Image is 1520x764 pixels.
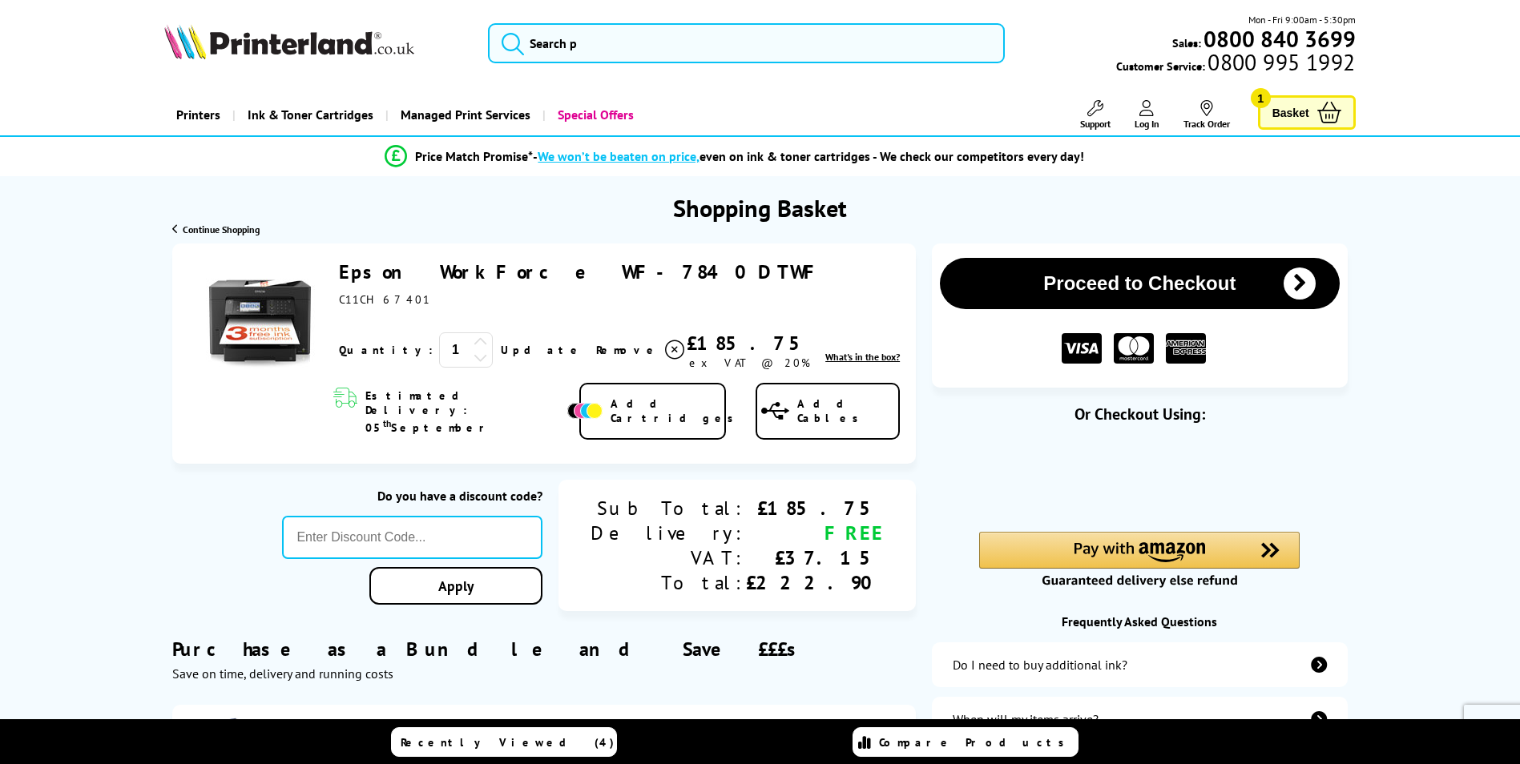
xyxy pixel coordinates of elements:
[172,665,916,682] div: Save on time, delivery and running costs
[538,148,700,164] span: We won’t be beaten on price,
[1135,118,1159,130] span: Log In
[401,735,615,750] span: Recently Viewed (4)
[1248,12,1356,27] span: Mon - Fri 9:00am - 5:30pm
[383,417,391,429] sup: th
[853,727,1079,757] a: Compare Products
[1062,333,1102,364] img: VISA
[183,223,260,235] span: Continue Shopping
[488,23,1005,63] input: Search p
[689,356,810,370] span: ex VAT @ 20%
[282,516,542,559] input: Enter Discount Code...
[1205,54,1355,70] span: 0800 995 1992
[1116,54,1355,74] span: Customer Service:
[1258,95,1356,130] a: Basket 1
[172,223,260,235] a: Continue Shopping
[365,388,563,435] span: Estimated Delivery: 05 September
[501,343,583,357] a: Update
[1183,100,1230,130] a: Track Order
[953,711,1099,727] div: When will my items arrive?
[932,642,1347,687] a: additional-ink
[932,697,1347,742] a: items-arrive
[932,613,1347,629] div: Frequently Asked Questions
[1114,333,1154,364] img: MASTER CARD
[591,545,746,570] div: VAT:
[825,351,900,363] span: What's in the box?
[1251,88,1271,108] span: 1
[1272,102,1309,123] span: Basket
[1201,31,1356,46] a: 0800 840 3699
[391,727,617,757] a: Recently Viewed (4)
[415,148,533,164] span: Price Match Promise*
[282,488,542,504] div: Do you have a discount code?
[339,259,825,284] a: Epson WorkForce WF-7840DTWF
[611,396,742,425] span: Add Cartridges
[248,94,373,135] span: Ink & Toner Cartridges
[542,94,646,135] a: Special Offers
[1166,333,1206,364] img: American Express
[164,24,414,59] img: Printerland Logo
[746,545,884,570] div: £37.15
[746,496,884,521] div: £185.75
[797,396,898,425] span: Add Cables
[940,258,1339,309] button: Proceed to Checkout
[164,94,232,135] a: Printers
[596,338,687,362] a: Delete item from your basket
[1204,24,1356,54] b: 0800 840 3699
[1172,35,1201,50] span: Sales:
[591,496,746,521] div: Sub Total:
[1080,100,1111,130] a: Support
[385,94,542,135] a: Managed Print Services
[1080,118,1111,130] span: Support
[687,331,813,356] div: £185.75
[825,351,900,363] a: lnk_inthebox
[533,148,1084,164] div: - even on ink & toner cartridges - We check our competitors every day!
[932,404,1347,424] div: Or Checkout Using:
[127,143,1343,171] li: modal_Promise
[979,450,1300,505] iframe: PayPal
[339,292,430,307] span: C11CH67401
[953,657,1127,673] div: Do I need to buy additional ink?
[746,521,884,545] div: FREE
[979,532,1300,588] div: Amazon Pay - Use your Amazon account
[232,94,385,135] a: Ink & Toner Cartridges
[673,192,847,223] h1: Shopping Basket
[339,343,433,357] span: Quantity:
[164,24,468,62] a: Printerland Logo
[369,567,542,605] a: Apply
[596,343,659,357] span: Remove
[591,521,746,545] div: Delivery:
[200,259,320,380] img: Epson WorkForce WF-7840DTWF
[1135,100,1159,130] a: Log In
[567,403,603,419] img: Add Cartridges
[591,570,746,595] div: Total:
[746,570,884,595] div: £222.90
[879,735,1073,750] span: Compare Products
[172,613,916,682] div: Purchase as a Bundle and Save £££s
